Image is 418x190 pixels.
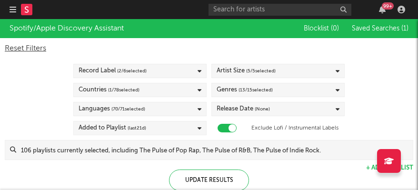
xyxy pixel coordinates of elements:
[352,25,408,32] span: Saved Searches
[209,4,351,16] input: Search for artists
[79,65,147,77] div: Record Label
[217,103,270,115] div: Release Date
[217,84,273,96] div: Genres
[401,25,408,32] span: ( 1 )
[117,65,147,77] span: ( 2 / 6 selected)
[79,122,146,134] div: Added to Playlist
[251,122,338,134] label: Exclude Lofi / Instrumental Labels
[217,65,276,77] div: Artist Size
[349,25,408,32] button: Saved Searches (1)
[10,23,124,34] div: Spotify/Apple Discovery Assistant
[79,103,145,115] div: Languages
[331,25,339,32] span: ( 0 )
[79,84,139,96] div: Countries
[304,25,339,32] span: Blocklist
[255,103,270,115] span: (None)
[366,165,413,171] button: + Add Playlist
[239,84,273,96] span: ( 13 / 15 selected)
[16,140,413,160] input: 106 playlists currently selected, including The Pulse of Pop Rap, The Pulse of R&B, The Pulse of ...
[108,84,139,96] span: ( 1 / 78 selected)
[379,6,386,13] button: 99+
[128,122,146,134] span: (last 21 d)
[382,2,394,10] div: 99 +
[246,65,276,77] span: ( 5 / 5 selected)
[5,43,413,54] div: Reset Filters
[111,103,145,115] span: ( 70 / 71 selected)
